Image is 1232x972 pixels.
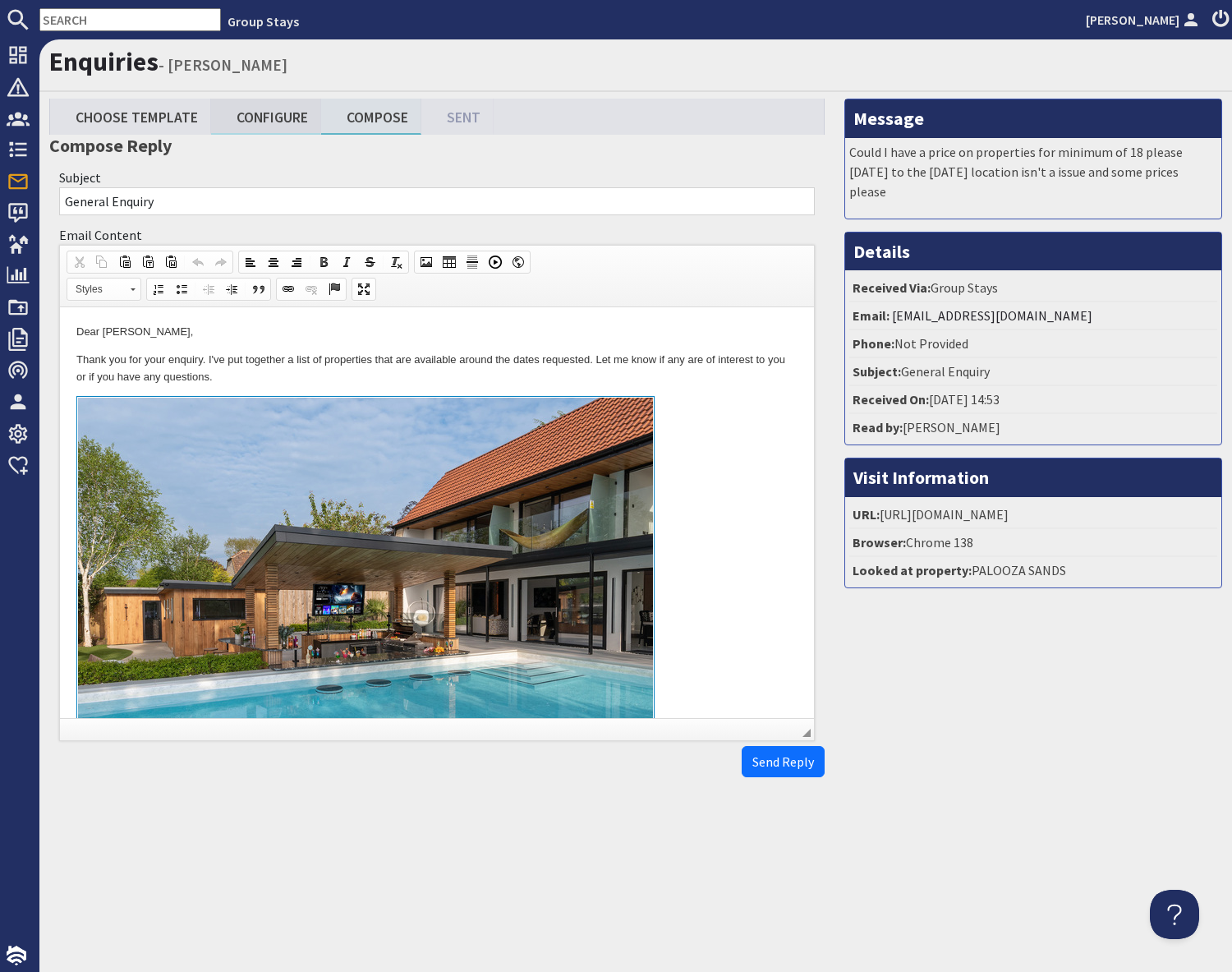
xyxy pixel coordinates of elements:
[159,251,182,273] a: Paste from Word
[113,251,136,273] a: Paste
[136,251,159,273] a: Paste as plain text
[59,169,101,186] label: Subject
[352,279,375,300] a: Maximize
[853,506,880,523] strong: URL:
[67,251,90,273] a: Cut
[853,335,894,352] strong: Phone:
[170,279,193,300] a: Insert/Remove Bulleted List
[49,45,159,78] a: Enquiries
[849,557,1217,583] li: PALOOZA SANDS
[159,55,287,75] small: - [PERSON_NAME]
[239,251,262,273] a: Align Left
[853,534,906,550] strong: Browser:
[7,946,26,965] img: staytech_i_w-64f4e8e9ee0a9c174fd5317b4b171b261742d2d393467e5bdba4413f4f884c10.svg
[421,99,494,134] a: Sent
[849,386,1217,414] li: [DATE] 14:53
[853,363,901,380] strong: Subject:
[321,99,421,134] a: Compose
[853,307,890,324] strong: Email:
[147,279,170,300] a: Insert/Remove Numbered List
[845,233,1221,270] h3: Details
[507,251,530,273] a: IFrame
[1150,890,1199,939] iframe: Toggle Customer Support
[853,391,929,408] strong: Received On:
[17,90,594,461] img: bluewater-bristol-holiday-accomodation-home-stays-8.wide_content.jpg
[39,8,221,31] input: SEARCH
[312,251,335,273] a: Bold
[323,279,346,300] a: Anchor
[802,729,811,737] span: Resize
[845,458,1221,496] h3: Visit Information
[358,251,381,273] a: Strikethrough
[845,99,1221,137] h3: Message
[247,279,270,300] a: Block Quote
[849,274,1217,302] li: Group Stays
[300,279,323,300] a: Unlink
[438,251,461,273] a: Table
[277,279,300,300] a: Link
[849,501,1217,529] li: [URL][DOMAIN_NAME]
[385,251,408,273] a: Remove Format
[892,307,1092,324] a: [EMAIL_ADDRESS][DOMAIN_NAME]
[211,99,321,134] a: Configure
[853,279,931,296] strong: Received Via:
[1086,10,1202,30] a: [PERSON_NAME]
[67,278,141,301] a: Styles
[285,251,308,273] a: Align Right
[49,135,825,156] h3: Compose Reply
[60,307,814,718] iframe: Rich Text Editor, enquiry_quick_reply_content
[197,279,220,300] a: Decrease Indent
[742,746,825,777] button: Send Reply
[90,251,113,273] a: Copy
[849,330,1217,358] li: Not Provided
[262,251,285,273] a: Center
[59,227,142,243] label: Email Content
[67,279,125,300] span: Styles
[849,142,1217,201] p: Could I have a price on properties for minimum of 18 please [DATE] to the [DATE] location isn't a...
[209,251,232,273] a: Redo
[335,251,358,273] a: Italic
[415,251,438,273] a: Image
[853,562,972,578] strong: Looked at property:
[484,251,507,273] a: Insert a Youtube, Vimeo or Dailymotion video
[461,251,484,273] a: Insert Horizontal Line
[220,279,243,300] a: Increase Indent
[752,753,814,770] span: Send Reply
[50,99,211,134] a: Choose Template
[228,13,299,30] a: Group Stays
[186,251,209,273] a: Undo
[853,419,903,435] strong: Read by:
[849,529,1217,557] li: Chrome 138
[849,414,1217,440] li: [PERSON_NAME]
[849,358,1217,386] li: General Enquiry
